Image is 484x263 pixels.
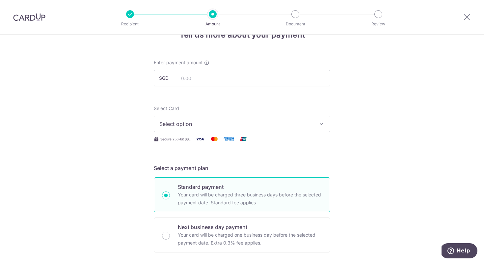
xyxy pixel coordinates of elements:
[208,135,221,143] img: Mastercard
[222,135,235,143] img: American Express
[178,231,322,247] p: Your card will be charged one business day before the selected payment date. Extra 0.3% fee applies.
[154,59,203,66] span: Enter payment amount
[271,21,320,27] p: Document
[159,120,313,128] span: Select option
[354,21,403,27] p: Review
[178,223,322,231] p: Next business day payment
[154,164,330,172] h5: Select a payment plan
[154,105,179,111] span: translation missing: en.payables.payment_networks.credit_card.summary.labels.select_card
[13,13,45,21] img: CardUp
[159,75,176,81] span: SGD
[160,136,191,142] span: Secure 256-bit SSL
[193,135,206,143] img: Visa
[188,21,237,27] p: Amount
[154,29,330,41] h4: Tell us more about your payment
[178,191,322,207] p: Your card will be charged three business days before the selected payment date. Standard fee appl...
[154,70,330,86] input: 0.00
[237,135,250,143] img: Union Pay
[154,116,330,132] button: Select option
[442,243,477,260] iframe: Opens a widget where you can find more information
[178,183,322,191] p: Standard payment
[106,21,154,27] p: Recipient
